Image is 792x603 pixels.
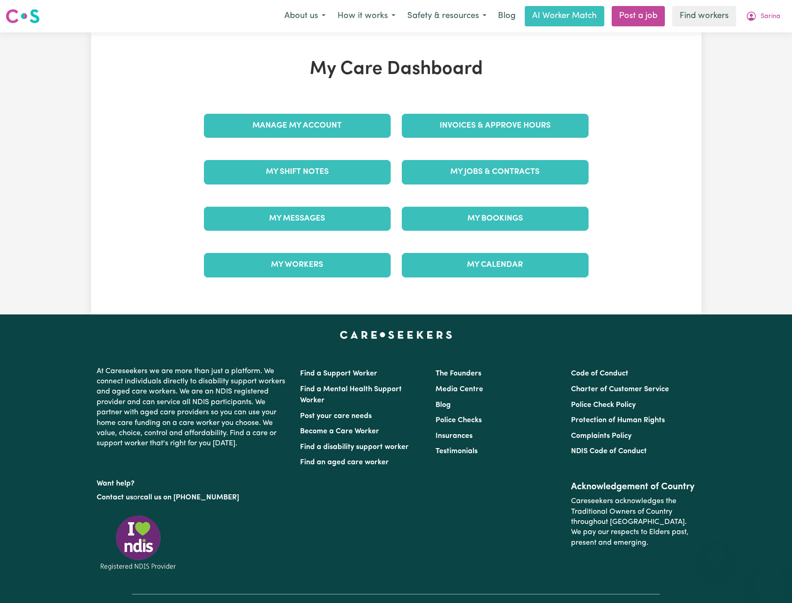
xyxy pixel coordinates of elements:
[492,6,521,26] a: Blog
[97,363,289,453] p: At Careseekers we are more than just a platform. We connect individuals directly to disability su...
[401,6,492,26] button: Safety & resources
[300,412,372,420] a: Post your care needs
[97,489,289,506] p: or
[97,475,289,489] p: Want help?
[402,160,589,184] a: My Jobs & Contracts
[571,386,669,393] a: Charter of Customer Service
[204,207,391,231] a: My Messages
[740,6,786,26] button: My Account
[402,207,589,231] a: My Bookings
[436,432,473,440] a: Insurances
[402,114,589,138] a: Invoices & Approve Hours
[300,428,379,435] a: Become a Care Worker
[571,448,647,455] a: NDIS Code of Conduct
[97,494,133,501] a: Contact us
[571,370,628,377] a: Code of Conduct
[436,386,483,393] a: Media Centre
[204,160,391,184] a: My Shift Notes
[761,12,780,22] span: Sarina
[340,331,452,338] a: Careseekers home page
[300,443,409,451] a: Find a disability support worker
[402,253,589,277] a: My Calendar
[436,417,482,424] a: Police Checks
[612,6,665,26] a: Post a job
[571,492,695,552] p: Careseekers acknowledges the Traditional Owners of Country throughout [GEOGRAPHIC_DATA]. We pay o...
[300,370,377,377] a: Find a Support Worker
[571,401,636,409] a: Police Check Policy
[436,370,481,377] a: The Founders
[436,448,478,455] a: Testimonials
[707,544,725,562] iframe: Close message
[204,114,391,138] a: Manage My Account
[436,401,451,409] a: Blog
[755,566,785,596] iframe: Button to launch messaging window
[672,6,736,26] a: Find workers
[278,6,332,26] button: About us
[332,6,401,26] button: How it works
[571,432,632,440] a: Complaints Policy
[6,6,40,27] a: Careseekers logo
[97,514,180,572] img: Registered NDIS provider
[140,494,239,501] a: call us on [PHONE_NUMBER]
[6,8,40,25] img: Careseekers logo
[571,481,695,492] h2: Acknowledgement of Country
[204,253,391,277] a: My Workers
[525,6,604,26] a: AI Worker Match
[300,386,402,404] a: Find a Mental Health Support Worker
[198,58,594,80] h1: My Care Dashboard
[571,417,665,424] a: Protection of Human Rights
[300,459,389,466] a: Find an aged care worker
